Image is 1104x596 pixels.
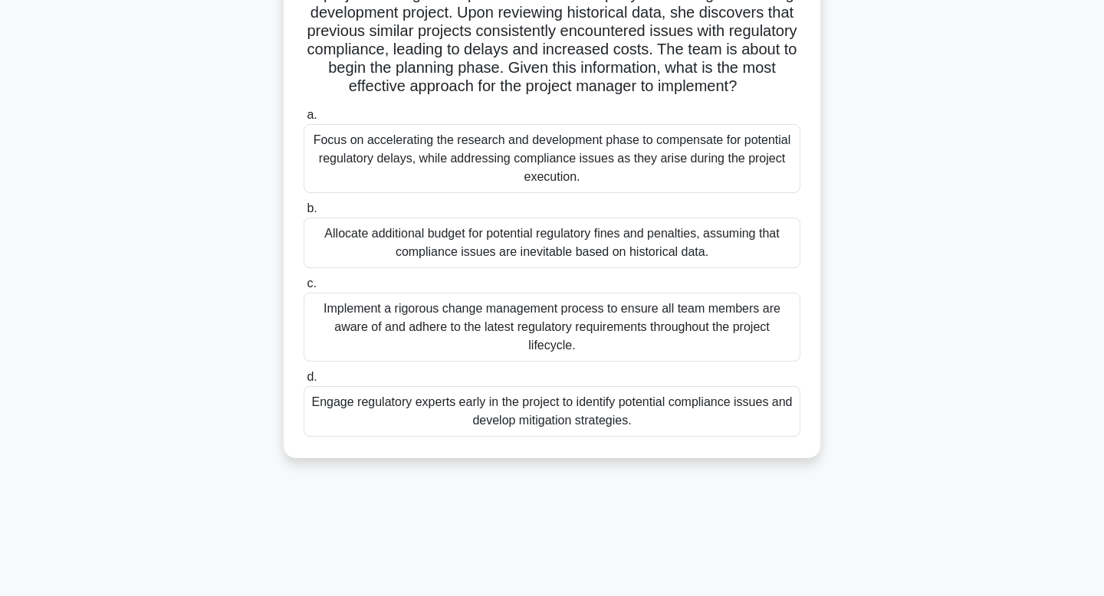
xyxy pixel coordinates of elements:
[304,124,800,193] div: Focus on accelerating the research and development phase to compensate for potential regulatory d...
[307,201,317,214] span: b.
[307,108,317,121] span: a.
[304,218,800,268] div: Allocate additional budget for potential regulatory fines and penalties, assuming that compliance...
[307,277,316,290] span: c.
[307,370,317,383] span: d.
[304,386,800,437] div: Engage regulatory experts early in the project to identify potential compliance issues and develo...
[304,293,800,362] div: Implement a rigorous change management process to ensure all team members are aware of and adhere...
